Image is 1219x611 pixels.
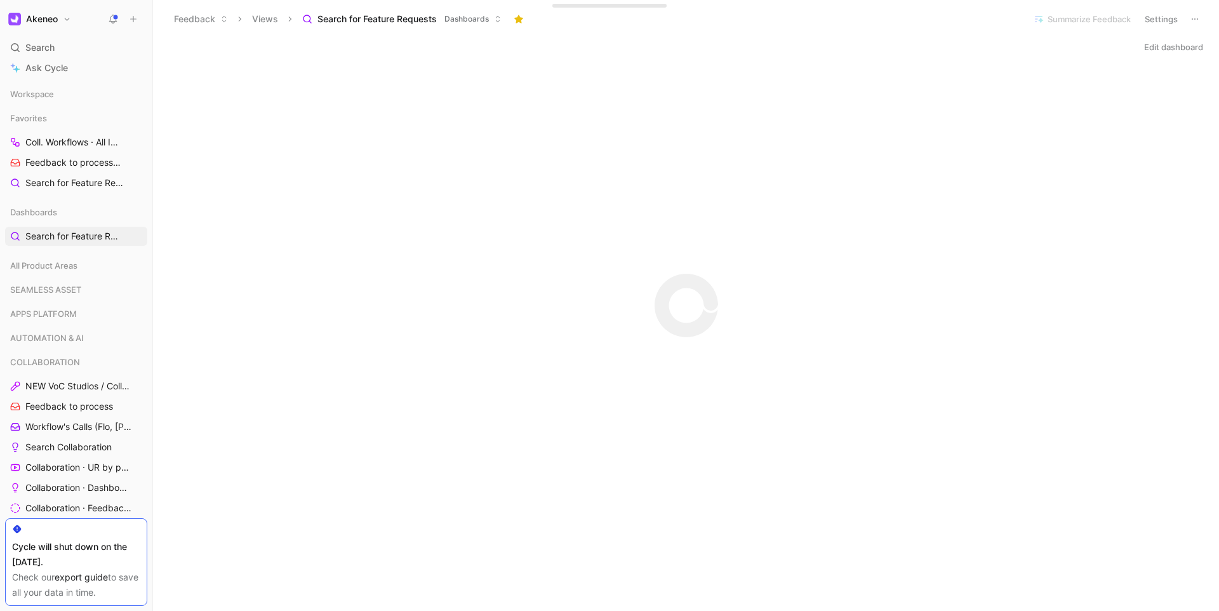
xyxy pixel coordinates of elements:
[5,328,147,351] div: AUTOMATION & AI
[25,177,125,190] span: Search for Feature Requests
[296,10,507,29] button: Search for Feature RequestsDashboards
[10,112,47,124] span: Favorites
[55,572,108,582] a: export guide
[10,332,84,344] span: AUTOMATION & AI
[5,499,147,518] a: Collaboration · Feedback by source
[5,280,147,303] div: SEAMLESS ASSET
[26,13,58,25] h1: Akeneo
[25,481,130,494] span: Collaboration · Dashboard
[25,441,112,453] span: Search Collaboration
[5,328,147,347] div: AUTOMATION & AI
[10,283,81,296] span: SEAMLESS ASSET
[5,304,147,327] div: APPS PLATFORM
[5,280,147,299] div: SEAMLESS ASSET
[25,60,68,76] span: Ask Cycle
[5,256,147,279] div: All Product Areas
[10,88,54,100] span: Workspace
[10,259,77,272] span: All Product Areas
[5,438,147,457] a: Search Collaboration
[5,397,147,416] a: Feedback to process
[1138,38,1209,56] button: Edit dashboard
[25,156,124,170] span: Feedback to process
[5,38,147,57] div: Search
[5,109,147,128] div: Favorites
[25,502,133,514] span: Collaboration · Feedback by source
[25,400,113,413] span: Feedback to process
[444,13,489,25] span: Dashboards
[12,539,140,570] div: Cycle will shut down on the [DATE].
[1028,10,1136,28] button: Summarize Feedback
[25,40,55,55] span: Search
[25,230,120,243] span: Search for Feature Requests
[12,570,140,600] div: Check our to save all your data in time.
[10,206,57,218] span: Dashboards
[5,173,147,192] a: Search for Feature Requests
[5,256,147,275] div: All Product Areas
[25,461,131,474] span: Collaboration · UR by project
[5,84,147,104] div: Workspace
[5,227,147,246] a: Search for Feature Requests
[5,203,147,246] div: DashboardsSearch for Feature Requests
[25,420,137,433] span: Workflow's Calls (Flo, [PERSON_NAME], [PERSON_NAME])
[168,10,234,29] button: Feedback
[5,352,147,372] div: COLLABORATION
[5,304,147,323] div: APPS PLATFORM
[5,133,147,152] a: Coll. Workflows · All IMs
[10,356,80,368] span: COLLABORATION
[5,203,147,222] div: Dashboards
[246,10,284,29] button: Views
[25,136,126,149] span: Coll. Workflows · All IMs
[5,417,147,436] a: Workflow's Calls (Flo, [PERSON_NAME], [PERSON_NAME])
[25,380,132,393] span: NEW VoC Studios / Collaboration
[317,13,437,25] span: Search for Feature Requests
[5,153,147,172] a: Feedback to processCOLLABORATION
[8,13,21,25] img: Akeneo
[5,352,147,579] div: COLLABORATIONNEW VoC Studios / CollaborationFeedback to processWorkflow's Calls (Flo, [PERSON_NAM...
[5,58,147,77] a: Ask Cycle
[5,10,74,28] button: AkeneoAkeneo
[10,307,77,320] span: APPS PLATFORM
[5,377,147,396] a: NEW VoC Studios / Collaboration
[5,478,147,497] a: Collaboration · Dashboard
[1139,10,1183,28] button: Settings
[5,458,147,477] a: Collaboration · UR by project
